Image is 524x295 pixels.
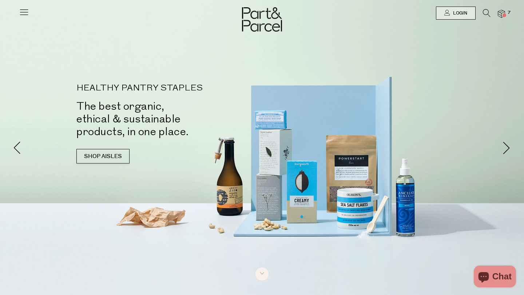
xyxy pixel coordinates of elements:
p: HEALTHY PANTRY STAPLES [76,84,273,93]
a: Login [436,7,476,20]
a: 7 [498,10,505,17]
h2: The best organic, ethical & sustainable products, in one place. [76,100,273,138]
span: Login [451,10,467,16]
img: Part&Parcel [242,7,282,32]
inbox-online-store-chat: Shopify online store chat [472,266,518,289]
span: 7 [506,9,512,16]
a: SHOP AISLES [76,149,130,163]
